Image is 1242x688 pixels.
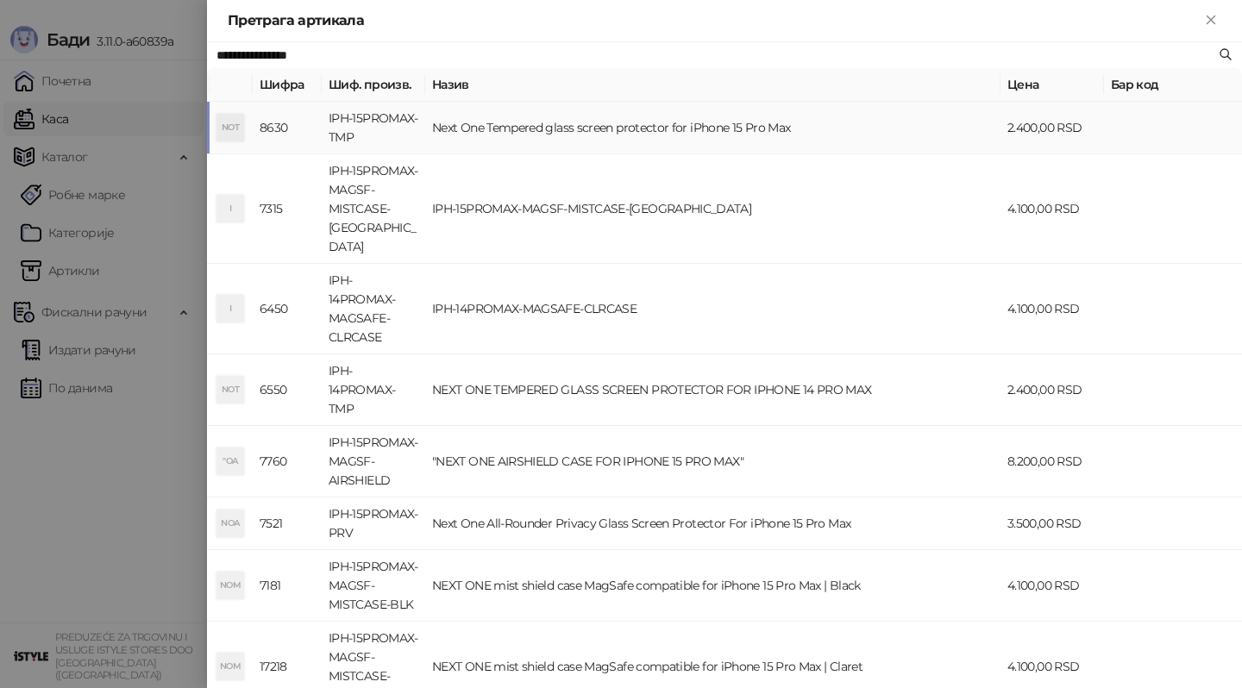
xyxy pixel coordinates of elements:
[1000,154,1104,264] td: 4.100,00 RSD
[253,354,322,426] td: 6550
[253,497,322,550] td: 7521
[425,550,1000,622] td: NEXT ONE mist shield case MagSafe compatible for iPhone 15 Pro Max | Black
[1000,354,1104,426] td: 2.400,00 RSD
[253,102,322,154] td: 8630
[1000,550,1104,622] td: 4.100,00 RSD
[322,550,425,622] td: IPH-15PROMAX-MAGSF-MISTCASE-BLK
[216,510,244,537] div: NOA
[322,354,425,426] td: IPH-14PROMAX-TMP
[322,68,425,102] th: Шиф. произв.
[322,497,425,550] td: IPH-15PROMAX-PRV
[425,102,1000,154] td: Next One Tempered glass screen protector for iPhone 15 Pro Max
[1000,102,1104,154] td: 2.400,00 RSD
[322,102,425,154] td: IPH-15PROMAX-TMP
[216,114,244,141] div: NOT
[1104,68,1242,102] th: Бар код
[1000,68,1104,102] th: Цена
[425,264,1000,354] td: IPH-14PROMAX-MAGSAFE-CLRCASE
[425,426,1000,497] td: "NEXT ONE AIRSHIELD CASE FOR IPHONE 15 PRO MAX"
[1201,10,1221,31] button: Close
[253,426,322,497] td: 7760
[425,68,1000,102] th: Назив
[1000,426,1104,497] td: 8.200,00 RSD
[216,447,244,475] div: "OA
[216,653,244,680] div: NOM
[322,154,425,264] td: IPH-15PROMAX-MAGSF-MISTCASE-[GEOGRAPHIC_DATA]
[216,572,244,599] div: NOM
[216,376,244,403] div: NOT
[228,10,1201,31] div: Претрага артикала
[253,264,322,354] td: 6450
[216,295,244,322] div: I
[425,154,1000,264] td: IPH-15PROMAX-MAGSF-MISTCASE-[GEOGRAPHIC_DATA]
[425,354,1000,426] td: NEXT ONE TEMPERED GLASS SCREEN PROTECTOR FOR IPHONE 14 PRO MAX
[253,68,322,102] th: Шифра
[253,550,322,622] td: 7181
[216,195,244,222] div: I
[253,154,322,264] td: 7315
[1000,497,1104,550] td: 3.500,00 RSD
[425,497,1000,550] td: Next One All-Rounder Privacy Glass Screen Protector For iPhone 15 Pro Max
[322,264,425,354] td: IPH-14PROMAX-MAGSAFE-CLRCASE
[322,426,425,497] td: IPH-15PROMAX-MAGSF-AIRSHIELD
[1000,264,1104,354] td: 4.100,00 RSD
